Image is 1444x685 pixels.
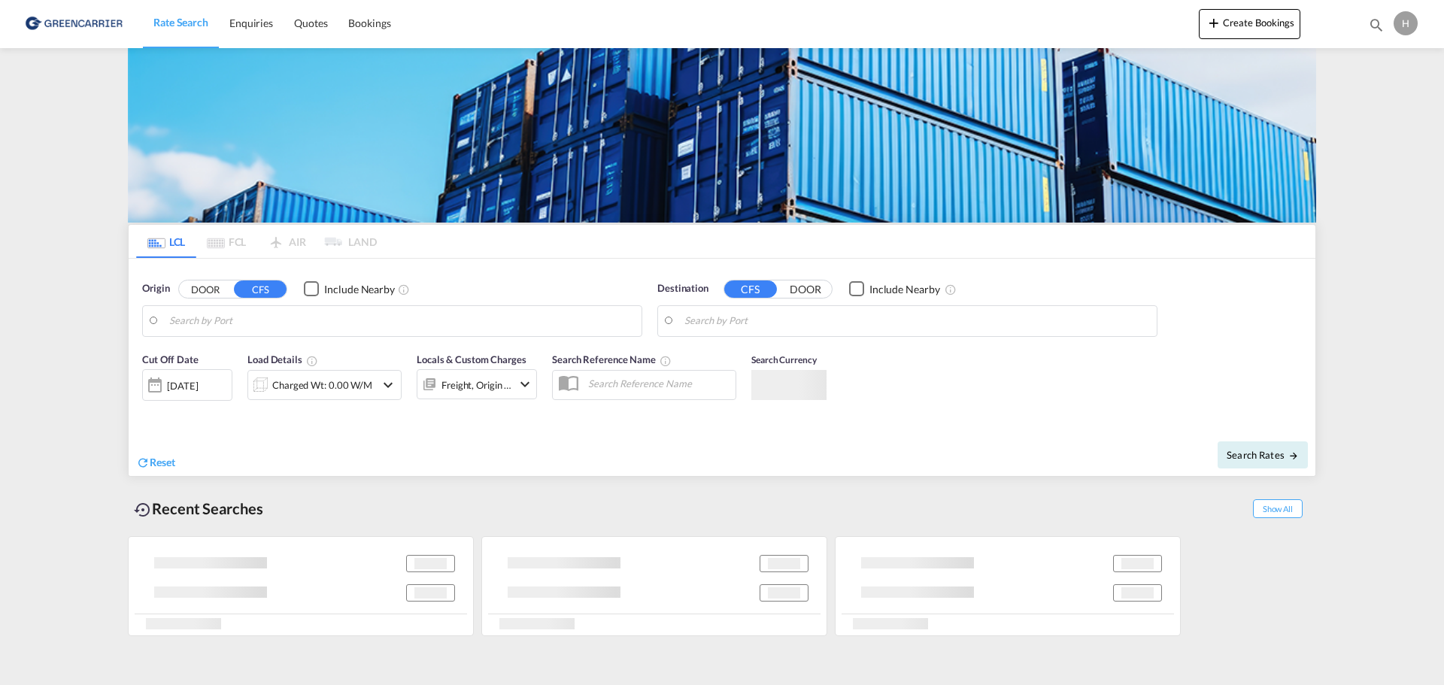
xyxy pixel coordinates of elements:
md-icon: icon-arrow-right [1288,450,1299,461]
span: Cut Off Date [142,353,199,365]
md-icon: icon-magnify [1368,17,1385,33]
div: [DATE] [142,369,232,401]
md-tab-item: LCL [136,225,196,258]
div: H [1394,11,1418,35]
div: Include Nearby [324,282,395,297]
span: Locals & Custom Charges [417,353,526,365]
span: Origin [142,281,169,296]
span: Rate Search [153,16,208,29]
md-datepicker: Select [142,399,153,420]
md-icon: Unchecked: Ignores neighbouring ports when fetching rates.Checked : Includes neighbouring ports w... [945,283,957,296]
div: Freight Origin Destinationicon-chevron-down [417,369,537,399]
button: CFS [234,280,287,298]
img: GreenCarrierFCL_LCL.png [128,48,1316,223]
span: Show All [1253,499,1303,518]
span: Enquiries [229,17,273,29]
button: icon-plus 400-fgCreate Bookings [1199,9,1300,39]
md-icon: Unchecked: Ignores neighbouring ports when fetching rates.Checked : Includes neighbouring ports w... [398,283,410,296]
button: Search Ratesicon-arrow-right [1218,441,1308,468]
div: Origin DOOR CFS Checkbox No InkUnchecked: Ignores neighbouring ports when fetching rates.Checked ... [129,259,1315,476]
input: Search Reference Name [581,372,736,395]
div: icon-refreshReset [136,455,175,471]
img: b0b18ec08afe11efb1d4932555f5f09d.png [23,7,124,41]
span: Search Rates [1227,449,1299,461]
md-icon: Chargeable Weight [306,355,318,367]
span: Load Details [247,353,318,365]
button: CFS [724,280,777,298]
span: Reset [150,456,175,468]
div: Charged Wt: 0.00 W/Micon-chevron-down [247,370,402,400]
span: Bookings [348,17,390,29]
md-pagination-wrapper: Use the left and right arrow keys to navigate between tabs [136,225,377,258]
md-icon: icon-refresh [136,456,150,469]
div: Include Nearby [869,282,940,297]
div: [DATE] [167,379,198,393]
md-icon: icon-plus 400-fg [1205,14,1223,32]
md-icon: icon-chevron-down [516,375,534,393]
span: Search Reference Name [552,353,672,365]
span: Search Currency [751,354,817,365]
button: DOOR [779,280,832,298]
span: Destination [657,281,708,296]
md-checkbox: Checkbox No Ink [304,281,395,297]
md-icon: icon-backup-restore [134,501,152,519]
md-checkbox: Checkbox No Ink [849,281,940,297]
div: icon-magnify [1368,17,1385,39]
input: Search by Port [684,310,1149,332]
span: Quotes [294,17,327,29]
div: Recent Searches [128,492,269,526]
div: Freight Origin Destination [441,374,512,396]
md-icon: icon-chevron-down [379,376,397,394]
button: DOOR [179,280,232,298]
input: Search by Port [169,310,634,332]
div: Charged Wt: 0.00 W/M [272,374,372,396]
md-icon: Your search will be saved by the below given name [660,355,672,367]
